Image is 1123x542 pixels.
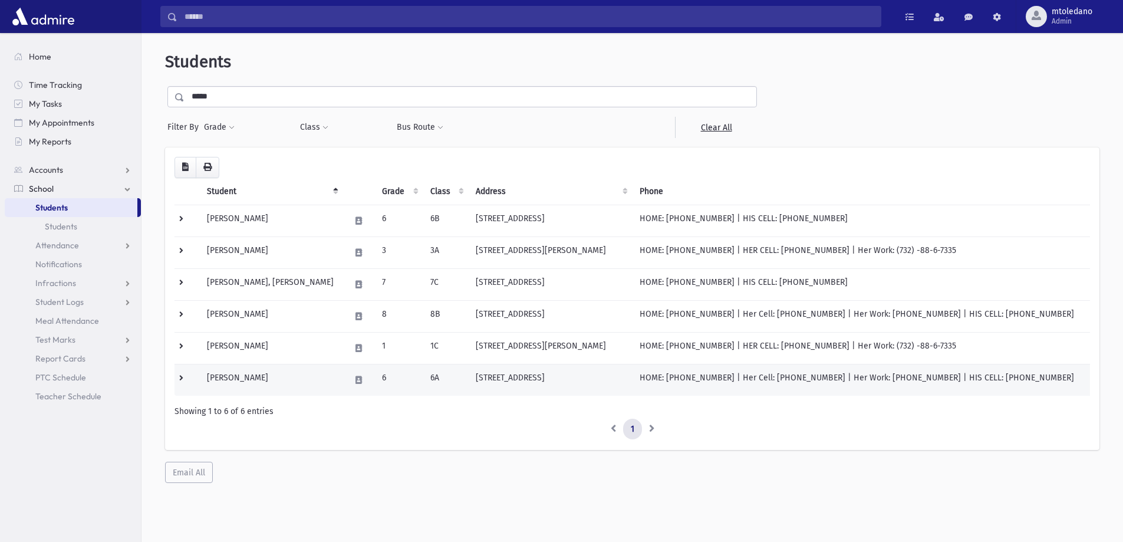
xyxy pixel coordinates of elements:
span: Teacher Schedule [35,391,101,402]
td: [STREET_ADDRESS] [469,268,633,300]
span: Filter By [167,121,203,133]
td: 8 [375,300,423,332]
span: Admin [1052,17,1092,26]
span: Student Logs [35,297,84,307]
button: CSV [174,157,196,178]
a: Notifications [5,255,141,274]
button: Print [196,157,219,178]
button: Class [299,117,329,138]
td: [STREET_ADDRESS] [469,205,633,236]
td: 7 [375,268,423,300]
span: Report Cards [35,353,85,364]
a: School [5,179,141,198]
span: mtoledano [1052,7,1092,17]
td: 8B [423,300,469,332]
td: [PERSON_NAME] [200,332,344,364]
span: Test Marks [35,334,75,345]
div: Showing 1 to 6 of 6 entries [174,405,1090,418]
td: 6B [423,205,469,236]
td: HOME: [PHONE_NUMBER] | HER CELL: [PHONE_NUMBER] | Her Work: (732) -88-6-7335 [633,332,1090,364]
a: My Tasks [5,94,141,113]
a: Home [5,47,141,66]
td: 1 [375,332,423,364]
a: Student Logs [5,293,141,311]
a: Meal Attendance [5,311,141,330]
input: Search [177,6,881,27]
a: My Appointments [5,113,141,132]
th: Address: activate to sort column ascending [469,178,633,205]
span: Students [35,202,68,213]
a: Students [5,217,141,236]
td: HOME: [PHONE_NUMBER] | HIS CELL: [PHONE_NUMBER] [633,205,1090,236]
span: My Reports [29,136,71,147]
td: 3 [375,236,423,268]
th: Grade: activate to sort column ascending [375,178,423,205]
span: My Tasks [29,98,62,109]
th: Student: activate to sort column descending [200,178,344,205]
span: Students [165,52,231,71]
th: Class: activate to sort column ascending [423,178,469,205]
td: HOME: [PHONE_NUMBER] | HIS CELL: [PHONE_NUMBER] [633,268,1090,300]
td: [PERSON_NAME] [200,236,344,268]
a: My Reports [5,132,141,151]
span: Notifications [35,259,82,270]
td: [STREET_ADDRESS][PERSON_NAME] [469,236,633,268]
button: Bus Route [396,117,444,138]
span: Infractions [35,278,76,288]
a: Report Cards [5,349,141,368]
td: HOME: [PHONE_NUMBER] | HER CELL: [PHONE_NUMBER] | Her Work: (732) -88-6-7335 [633,236,1090,268]
td: [STREET_ADDRESS][PERSON_NAME] [469,332,633,364]
img: AdmirePro [9,5,77,28]
a: Accounts [5,160,141,179]
span: Attendance [35,240,79,251]
a: Attendance [5,236,141,255]
span: My Appointments [29,117,94,128]
td: 6A [423,364,469,396]
span: PTC Schedule [35,372,86,383]
td: 1C [423,332,469,364]
span: School [29,183,54,194]
a: Time Tracking [5,75,141,94]
td: HOME: [PHONE_NUMBER] | Her Cell: [PHONE_NUMBER] | Her Work: [PHONE_NUMBER] | HIS CELL: [PHONE_NUM... [633,300,1090,332]
a: Teacher Schedule [5,387,141,406]
td: HOME: [PHONE_NUMBER] | Her Cell: [PHONE_NUMBER] | Her Work: [PHONE_NUMBER] | HIS CELL: [PHONE_NUM... [633,364,1090,396]
td: [PERSON_NAME] [200,364,344,396]
span: Time Tracking [29,80,82,90]
td: [PERSON_NAME] [200,300,344,332]
a: Students [5,198,137,217]
td: [STREET_ADDRESS] [469,300,633,332]
td: [PERSON_NAME] [200,205,344,236]
td: [PERSON_NAME], [PERSON_NAME] [200,268,344,300]
span: Home [29,51,51,62]
a: Clear All [675,117,757,138]
td: [STREET_ADDRESS] [469,364,633,396]
span: Accounts [29,165,63,175]
td: 6 [375,364,423,396]
span: Meal Attendance [35,316,99,326]
td: 7C [423,268,469,300]
button: Email All [165,462,213,483]
button: Grade [203,117,235,138]
th: Phone [633,178,1090,205]
td: 3A [423,236,469,268]
td: 6 [375,205,423,236]
a: Infractions [5,274,141,293]
a: Test Marks [5,330,141,349]
a: 1 [623,419,642,440]
a: PTC Schedule [5,368,141,387]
